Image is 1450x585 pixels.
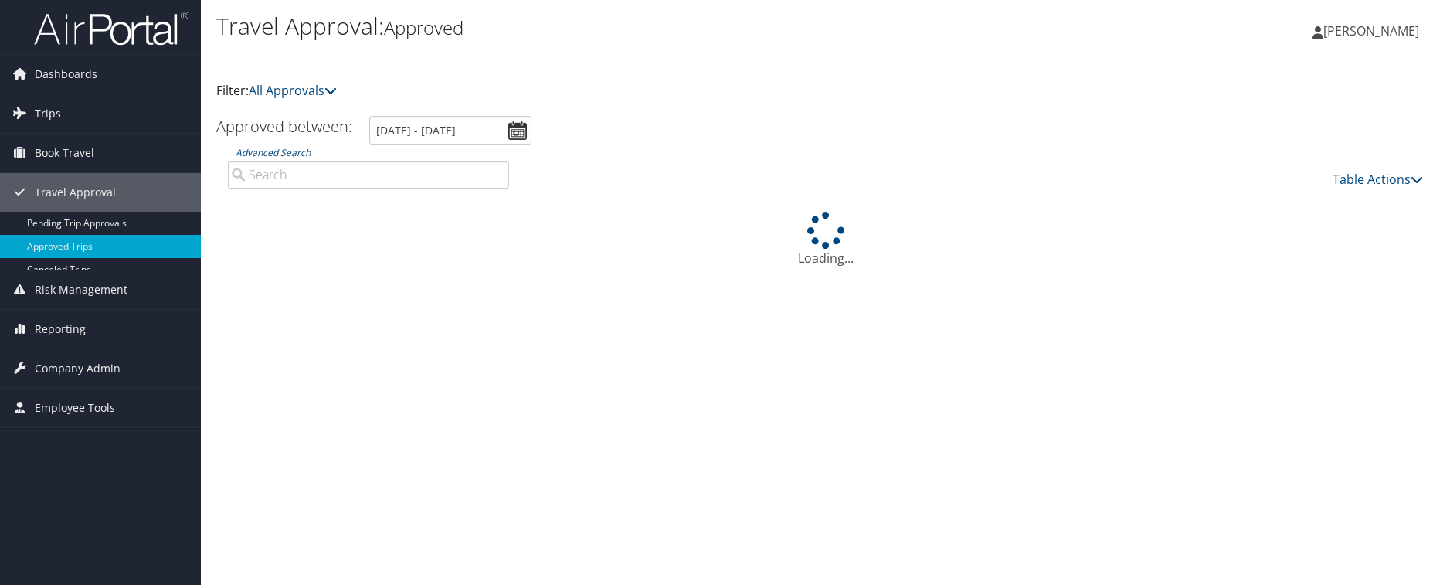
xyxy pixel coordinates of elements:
span: Employee Tools [35,389,115,427]
a: Advanced Search [236,146,311,159]
span: Dashboards [35,55,97,94]
img: airportal-logo.png [34,10,188,46]
span: Travel Approval [35,173,116,212]
h3: Approved between: [216,116,352,137]
h1: Travel Approval: [216,10,1028,43]
span: Risk Management [35,270,127,309]
span: Trips [35,94,61,133]
span: [PERSON_NAME] [1323,22,1419,39]
span: Book Travel [35,134,94,172]
span: Reporting [35,310,86,349]
input: [DATE] - [DATE] [369,116,531,145]
div: Loading... [216,212,1435,267]
input: Advanced Search [228,161,509,189]
a: Table Actions [1333,171,1423,188]
small: Approved [384,15,464,40]
a: All Approvals [249,82,337,99]
span: Company Admin [35,349,121,388]
a: [PERSON_NAME] [1312,8,1435,54]
p: Filter: [216,81,1028,101]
